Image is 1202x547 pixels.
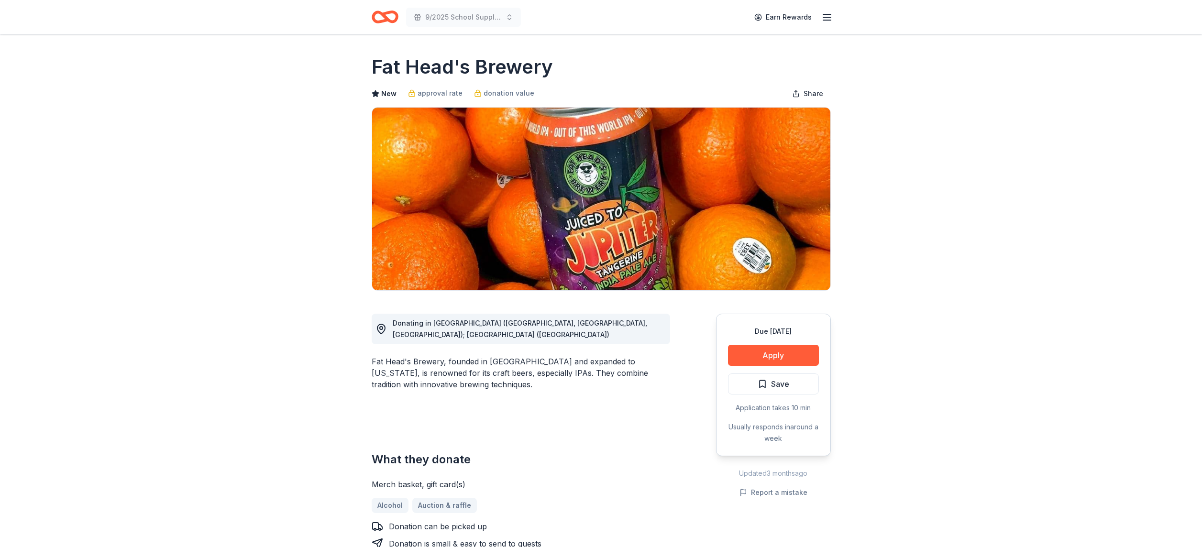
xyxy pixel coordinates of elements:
[484,88,534,99] span: donation value
[393,319,647,339] span: Donating in [GEOGRAPHIC_DATA] ([GEOGRAPHIC_DATA], [GEOGRAPHIC_DATA], [GEOGRAPHIC_DATA]); [GEOGRAP...
[739,487,807,498] button: Report a mistake
[372,108,830,290] img: Image for Fat Head's Brewery
[372,498,408,513] a: Alcohol
[728,402,819,414] div: Application takes 10 min
[412,498,477,513] a: Auction & raffle
[749,9,817,26] a: Earn Rewards
[716,468,831,479] div: Updated 3 months ago
[406,8,521,27] button: 9/2025 School Supply Drive
[408,88,463,99] a: approval rate
[728,326,819,337] div: Due [DATE]
[389,521,487,532] div: Donation can be picked up
[728,345,819,366] button: Apply
[381,88,397,99] span: New
[372,54,553,80] h1: Fat Head's Brewery
[728,421,819,444] div: Usually responds in around a week
[372,479,670,490] div: Merch basket, gift card(s)
[728,373,819,394] button: Save
[425,11,502,23] span: 9/2025 School Supply Drive
[771,378,789,390] span: Save
[372,452,670,467] h2: What they donate
[372,6,398,28] a: Home
[372,356,670,390] div: Fat Head's Brewery, founded in [GEOGRAPHIC_DATA] and expanded to [US_STATE], is renowned for its ...
[804,88,823,99] span: Share
[418,88,463,99] span: approval rate
[784,84,831,103] button: Share
[474,88,534,99] a: donation value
